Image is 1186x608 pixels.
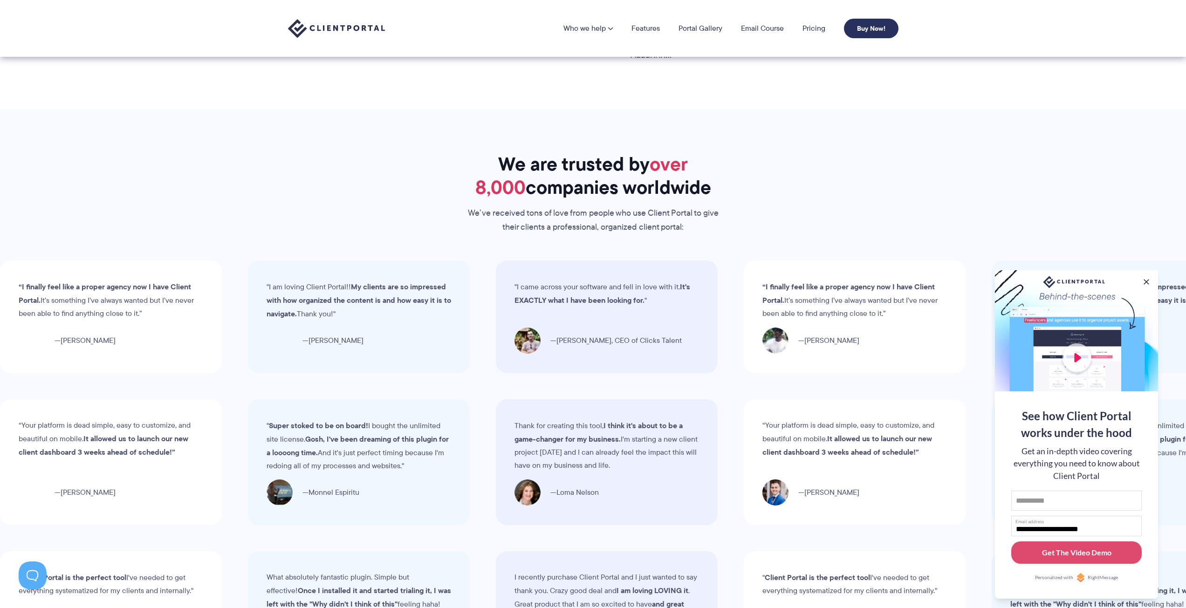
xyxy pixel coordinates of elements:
img: Anthony Wallace [761,328,788,354]
a: Email Course [741,25,784,32]
strong: I am loving LOVING it [616,585,687,596]
blockquote: " I've needed to get everything systematized for my clients and internally." [761,571,946,597]
img: Loma Nelson [523,479,549,506]
iframe: Toggle Customer Support [19,561,47,589]
img: Personalized with RightMessage [1076,573,1085,582]
blockquote: “Your platform is dead simple, easy to customize, and beautiful on mobile. [27,419,212,459]
a: Features [631,25,660,32]
div: See how Client Portal works under the hood [1011,408,1142,441]
a: Pricing [802,25,825,32]
blockquote: Thank for creating this tool, I'm starting a new client project [DATE] and I can already feel the... [523,419,707,472]
button: Get The Video Demo [1011,541,1142,564]
span: [PERSON_NAME] [63,486,124,499]
img: Anthony Wallace [18,328,44,354]
span: [PERSON_NAME] [302,334,363,347]
input: Email address [1011,516,1142,536]
img: Monnel Espiritu [275,479,301,506]
strong: My clients are so impressed with how organized the content is and how easy it is to navigate. [266,281,450,319]
blockquote: " I bought the unlimited site license. And it's just perfect timing because I'm redoing all of my... [275,419,459,472]
strong: It allowed us to launch our new client dashboard 3 weeks ahead of schedule!” [27,433,197,458]
blockquote: "I came across your software and fell in love with it. " [514,280,698,307]
strong: Gosh, I've been dreaming of this plugin for a loooong time. [275,433,457,458]
p: We’ve received tons of love from people who use Client Portal to give their clients a professiona... [465,206,721,234]
strong: “I finally feel like a proper agency now I have Client Portal. [18,281,190,306]
a: Portal Gallery [679,25,722,32]
a: Buy Now! [844,19,898,38]
blockquote: "I am loving Client Portal!! Thank you!" [266,280,450,321]
span: [PERSON_NAME], CEO of Clicks Talent [549,334,681,347]
span: Loma Nelson [559,486,607,499]
strong: It's EXACTLY what I have been looking for. [514,281,689,306]
span: Monnel Espiritu [311,486,368,499]
img: Richard Walsh [27,479,53,506]
div: Get The Video Demo [1042,547,1111,558]
div: Get an in-depth video covering everything you need to know about Client Portal [1011,445,1142,482]
strong: I think it's about to be a game-changer for my business. [523,420,691,444]
img: AB Lieberman, CEO of Clicks Talent [514,328,540,354]
a: Who we help [563,25,613,32]
span: Personalized with [1035,574,1073,581]
span: [PERSON_NAME] [54,334,115,347]
strong: “I finally feel like a proper agency now I have Client Portal. [761,281,934,306]
blockquote: It’s something I’ve always wanted but I’ve never been able to find anything close to it.” [761,280,946,320]
a: Personalized withRightMessage [1011,573,1142,582]
span: RightMessage [1088,574,1118,581]
strong: Client Portal is the perfect tool [20,572,125,583]
span: [PERSON_NAME] [797,334,858,347]
strong: Client Portal is the perfect tool [764,572,869,583]
img: Tasha Hussey [266,328,292,354]
blockquote: It’s something I’ve always wanted but I’ve never been able to find anything close to it.” [18,280,202,320]
blockquote: " I've needed to get everything systematized for my clients and internally." [18,571,202,597]
strong: Super stoked to be on board! [277,420,377,431]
